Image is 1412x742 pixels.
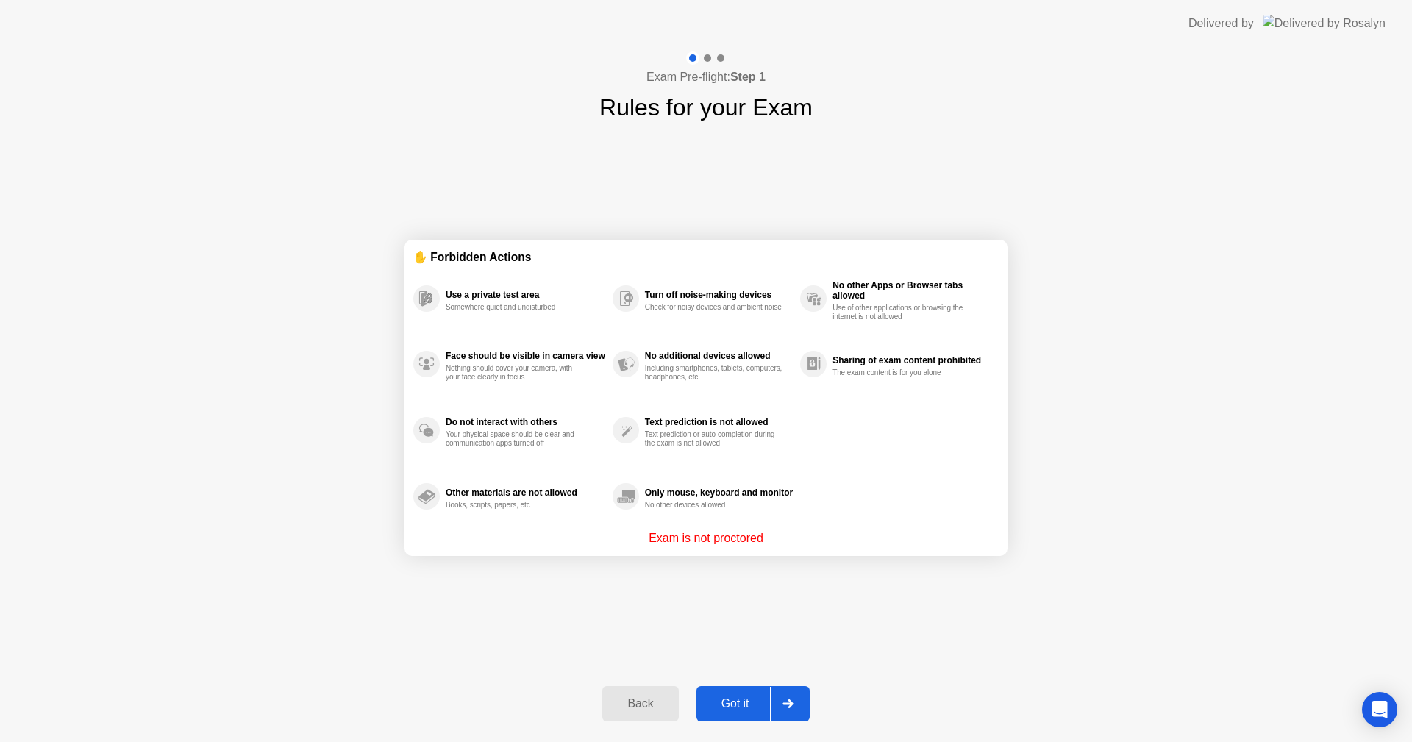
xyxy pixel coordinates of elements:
[645,351,793,361] div: No additional devices allowed
[446,430,585,448] div: Your physical space should be clear and communication apps turned off
[701,697,770,710] div: Got it
[1263,15,1386,32] img: Delivered by Rosalyn
[832,368,971,377] div: The exam content is for you alone
[413,249,999,265] div: ✋ Forbidden Actions
[446,488,605,498] div: Other materials are not allowed
[646,68,766,86] h4: Exam Pre-flight:
[696,686,810,721] button: Got it
[645,501,784,510] div: No other devices allowed
[446,364,585,382] div: Nothing should cover your camera, with your face clearly in focus
[645,303,784,312] div: Check for noisy devices and ambient noise
[645,488,793,498] div: Only mouse, keyboard and monitor
[607,697,674,710] div: Back
[730,71,766,83] b: Step 1
[599,90,813,125] h1: Rules for your Exam
[832,280,991,301] div: No other Apps or Browser tabs allowed
[446,501,585,510] div: Books, scripts, papers, etc
[832,304,971,321] div: Use of other applications or browsing the internet is not allowed
[446,290,605,300] div: Use a private test area
[446,303,585,312] div: Somewhere quiet and undisturbed
[602,686,678,721] button: Back
[645,364,784,382] div: Including smartphones, tablets, computers, headphones, etc.
[645,290,793,300] div: Turn off noise-making devices
[645,430,784,448] div: Text prediction or auto-completion during the exam is not allowed
[832,355,991,365] div: Sharing of exam content prohibited
[446,417,605,427] div: Do not interact with others
[1362,692,1397,727] div: Open Intercom Messenger
[1188,15,1254,32] div: Delivered by
[446,351,605,361] div: Face should be visible in camera view
[645,417,793,427] div: Text prediction is not allowed
[649,529,763,547] p: Exam is not proctored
